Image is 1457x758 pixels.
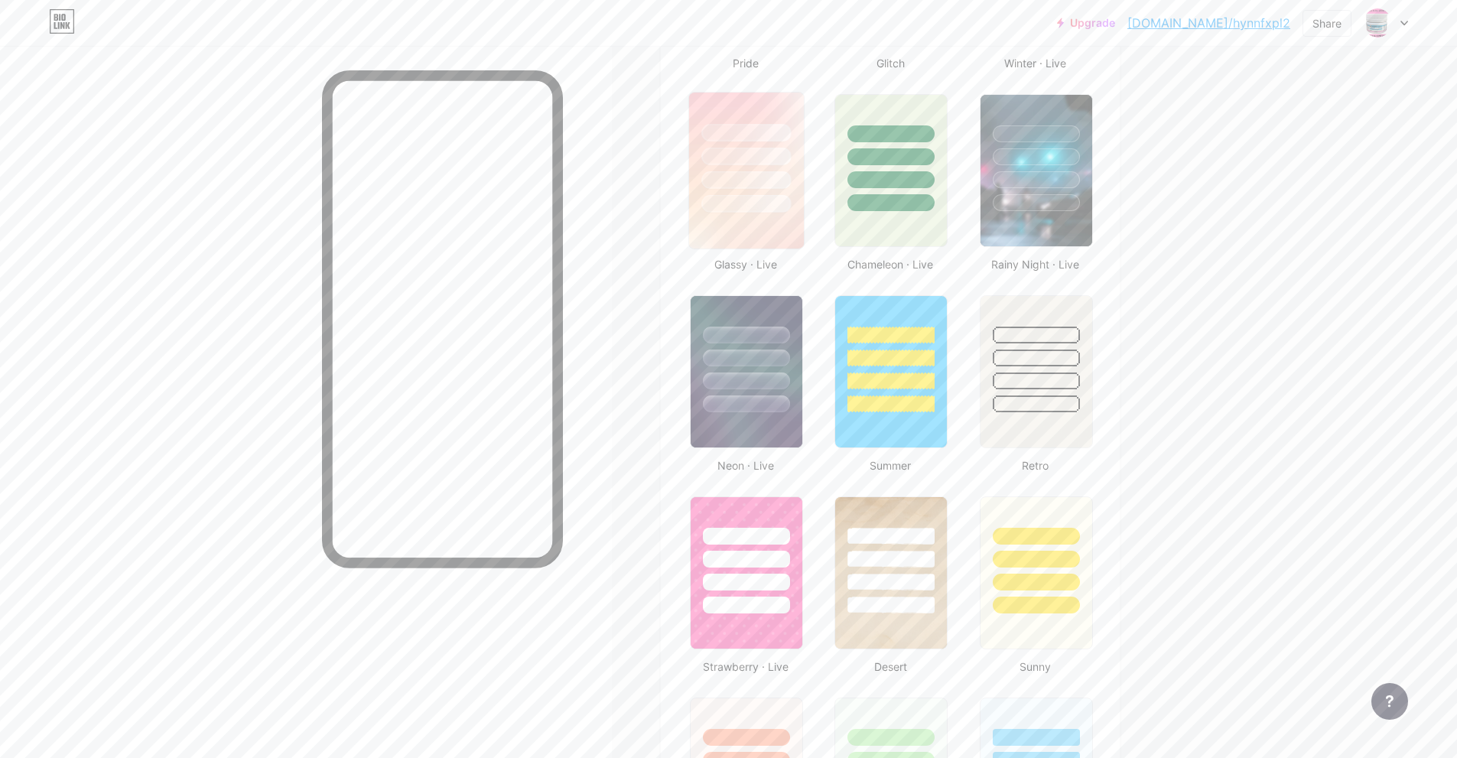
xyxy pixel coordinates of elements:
[685,457,805,473] div: Neon · Live
[1057,17,1115,29] a: Upgrade
[685,659,805,675] div: Strawberry · Live
[1127,14,1290,32] a: [DOMAIN_NAME]/hynnfxpl2
[830,55,950,71] div: Glitch
[975,55,1095,71] div: Winter · Live
[1312,15,1342,31] div: Share
[1363,8,1392,37] img: hynnfxpl2
[975,457,1095,473] div: Retro
[685,55,805,71] div: Pride
[830,659,950,675] div: Desert
[830,256,950,272] div: Chameleon · Live
[689,93,804,249] img: glassmorphism.jpg
[975,659,1095,675] div: Sunny
[830,457,950,473] div: Summer
[975,256,1095,272] div: Rainy Night · Live
[685,256,805,272] div: Glassy · Live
